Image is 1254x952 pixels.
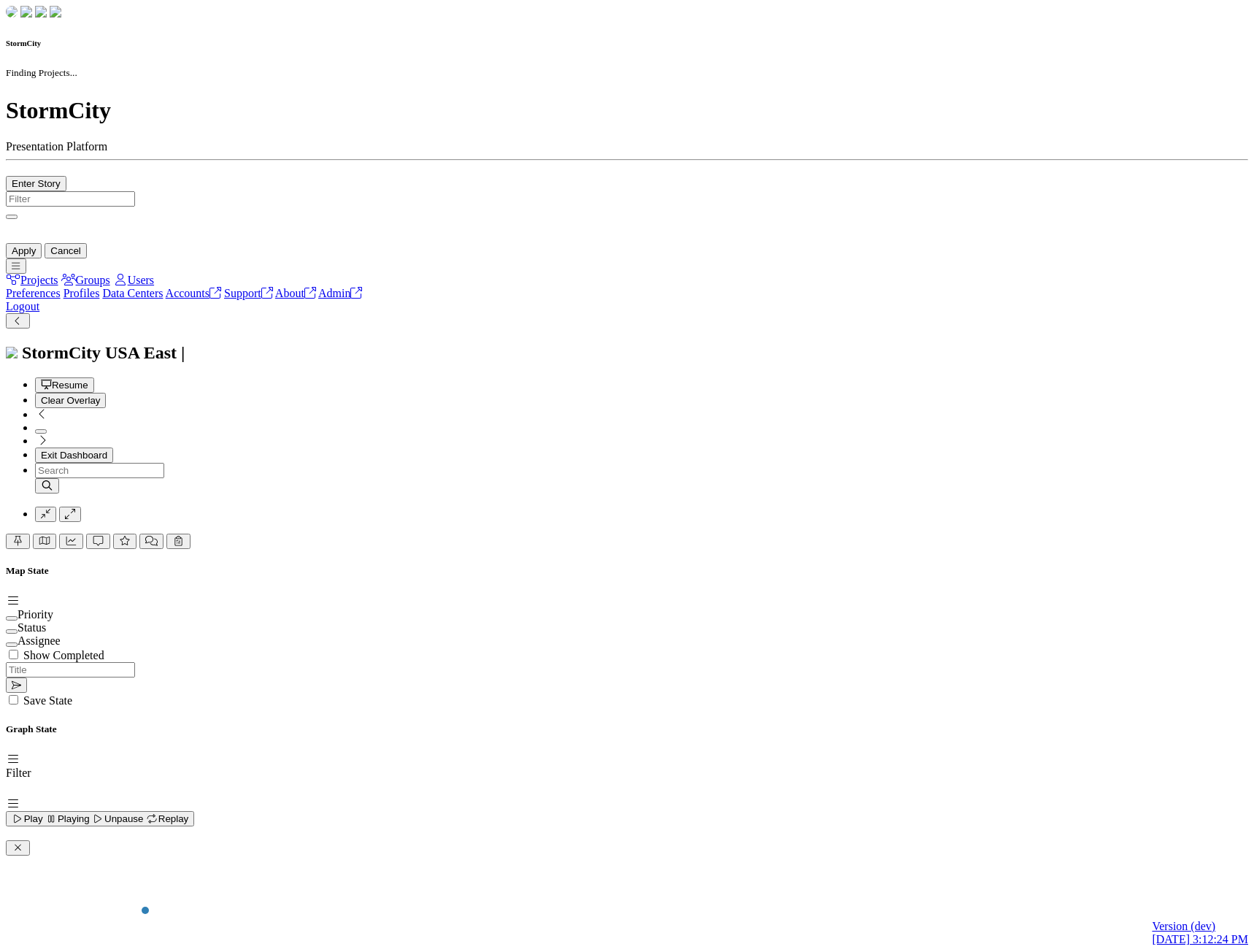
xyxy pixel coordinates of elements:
[6,662,135,677] input: Title
[35,463,164,478] input: Search
[6,6,18,18] img: chi-fish-down.png
[35,448,113,463] button: Exit Dashboard
[6,300,39,312] a: Logout
[275,287,316,299] a: About
[6,634,1248,648] div: Assignee
[105,343,177,362] span: USA East
[224,287,273,299] a: Support
[12,813,43,824] span: Play
[6,811,194,826] button: Play Playing Unpause Replay
[35,393,106,408] button: Clear Overlay
[318,287,362,299] a: Admin
[61,274,110,286] a: Groups
[6,243,42,258] button: Apply
[6,67,77,78] small: Finding Projects...
[6,287,61,299] a: Preferences
[45,243,87,258] button: Cancel
[35,377,94,393] button: Resume
[20,6,32,18] img: chi-fish-down.png
[6,140,107,153] span: Presentation Platform
[102,287,163,299] a: Data Centers
[6,191,135,207] input: Filter
[1152,920,1248,946] a: Version (dev) [DATE] 3:12:24 PM
[166,287,221,299] a: Accounts
[64,287,100,299] a: Profiles
[6,723,1248,735] h5: Graph State
[23,694,72,707] label: Save State
[6,176,66,191] button: Enter Story
[6,608,1248,621] div: Priority
[1152,933,1248,945] span: [DATE] 3:12:24 PM
[6,767,31,779] label: Filter
[6,621,1248,634] div: Status
[146,813,188,824] span: Replay
[113,274,154,286] a: Users
[22,343,101,362] span: StormCity
[6,565,1248,577] h5: Map State
[23,649,104,661] label: Show Completed
[50,6,61,18] img: chi-fish-blink.png
[45,813,89,824] span: Playing
[35,6,47,18] img: chi-fish-up.png
[6,347,18,358] img: chi-fish-icon.svg
[92,813,143,824] span: Unpause
[181,343,185,362] span: |
[6,274,58,286] a: Projects
[6,39,1248,47] h6: StormCity
[6,97,1248,124] h1: StormCity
